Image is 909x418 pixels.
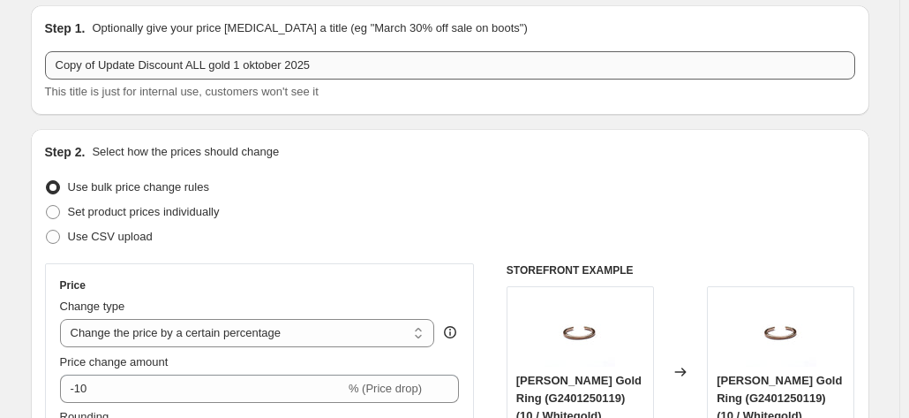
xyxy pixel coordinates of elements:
[68,230,153,243] span: Use CSV upload
[68,205,220,218] span: Set product prices individually
[545,296,615,367] img: Adley_80x.jpg
[507,263,855,277] h6: STOREFRONT EXAMPLE
[92,143,279,161] p: Select how the prices should change
[92,19,527,37] p: Optionally give your price [MEDICAL_DATA] a title (eg "March 30% off sale on boots")
[60,278,86,293] h3: Price
[68,180,209,194] span: Use bulk price change rules
[60,375,345,403] input: -15
[45,19,86,37] h2: Step 1.
[746,296,816,367] img: Adley_80x.jpg
[45,143,86,161] h2: Step 2.
[441,323,459,341] div: help
[349,382,422,395] span: % (Price drop)
[60,355,169,369] span: Price change amount
[60,300,125,313] span: Change type
[45,85,319,98] span: This title is just for internal use, customers won't see it
[45,51,855,80] input: 30% off holiday sale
